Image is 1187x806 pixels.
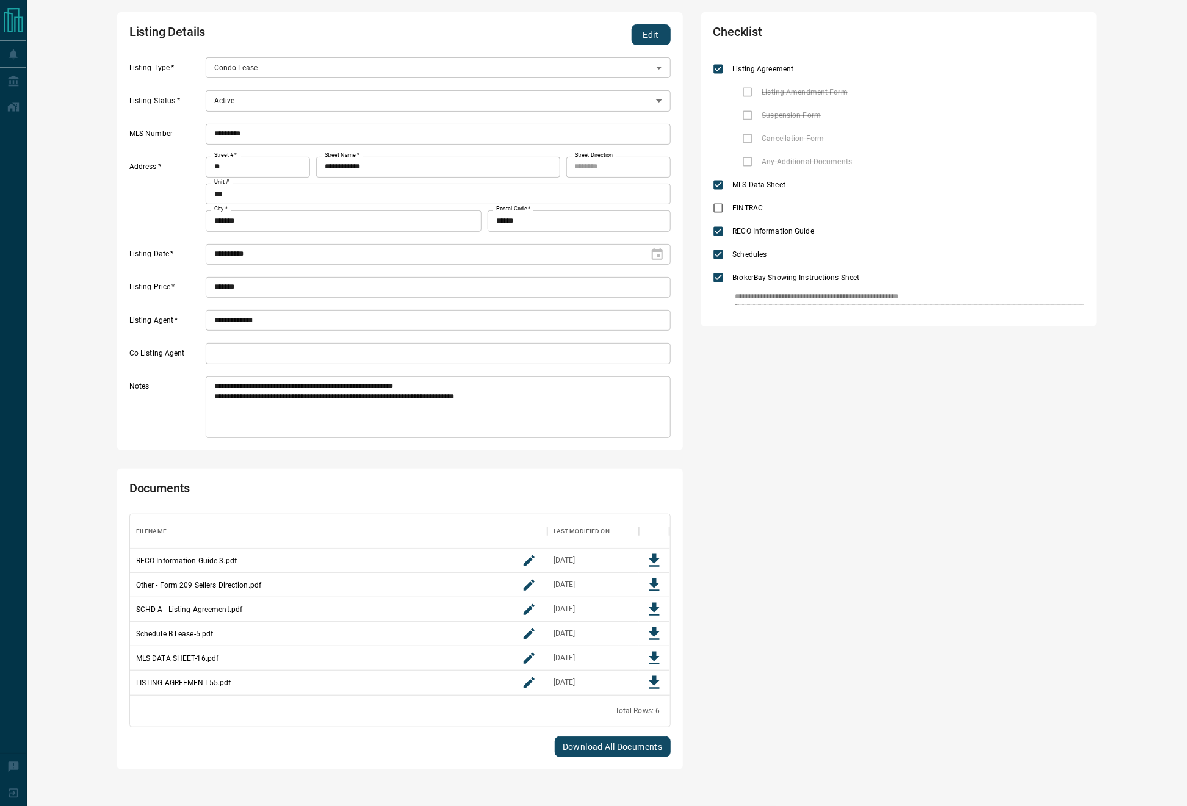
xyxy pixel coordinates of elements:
[129,24,454,45] h2: Listing Details
[730,249,770,260] span: Schedules
[554,514,610,549] div: Last Modified On
[575,151,613,159] label: Street Direction
[554,677,575,688] div: Oct 11, 2025
[554,653,575,663] div: Oct 11, 2025
[730,226,817,237] span: RECO Information Guide
[554,580,575,590] div: Oct 11, 2025
[136,653,218,664] p: MLS DATA SHEET-16.pdf
[136,628,213,639] p: Schedule B Lease-5.pdf
[642,573,666,597] button: Download File
[642,597,666,622] button: Download File
[713,24,936,45] h2: Checklist
[129,63,203,79] label: Listing Type
[642,622,666,646] button: Download File
[642,549,666,573] button: Download File
[136,604,242,615] p: SCHD A - Listing Agreement.pdf
[632,24,671,45] button: Edit
[554,555,575,566] div: Oct 11, 2025
[517,622,541,646] button: rename button
[730,203,767,214] span: FINTRAC
[517,646,541,671] button: rename button
[730,272,863,283] span: BrokerBay Showing Instructions Sheet
[129,315,203,331] label: Listing Agent
[517,573,541,597] button: rename button
[642,646,666,671] button: Download File
[136,555,237,566] p: RECO Information Guide-3.pdf
[759,87,851,98] span: Listing Amendment Form
[130,514,547,549] div: Filename
[517,549,541,573] button: rename button
[735,289,1059,305] input: checklist input
[129,249,203,265] label: Listing Date
[730,179,789,190] span: MLS Data Sheet
[615,706,660,716] div: Total Rows: 6
[496,205,530,213] label: Postal Code
[206,57,671,78] div: Condo Lease
[517,597,541,622] button: rename button
[129,348,203,364] label: Co Listing Agent
[129,381,203,438] label: Notes
[555,736,671,757] button: Download All Documents
[129,282,203,298] label: Listing Price
[136,580,261,591] p: Other - Form 209 Sellers Direction.pdf
[136,514,167,549] div: Filename
[136,677,231,688] p: LISTING AGREEMENT-55.pdf
[730,63,797,74] span: Listing Agreement
[759,156,856,167] span: Any Additional Documents
[214,151,237,159] label: Street #
[129,481,454,502] h2: Documents
[547,514,639,549] div: Last Modified On
[214,205,228,213] label: City
[214,178,229,186] label: Unit #
[759,133,828,144] span: Cancellation Form
[554,604,575,614] div: Oct 11, 2025
[129,129,203,145] label: MLS Number
[517,671,541,695] button: rename button
[129,162,203,231] label: Address
[642,671,666,695] button: Download File
[325,151,359,159] label: Street Name
[554,628,575,639] div: Oct 11, 2025
[206,90,671,111] div: Active
[129,96,203,112] label: Listing Status
[759,110,824,121] span: Suspension Form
